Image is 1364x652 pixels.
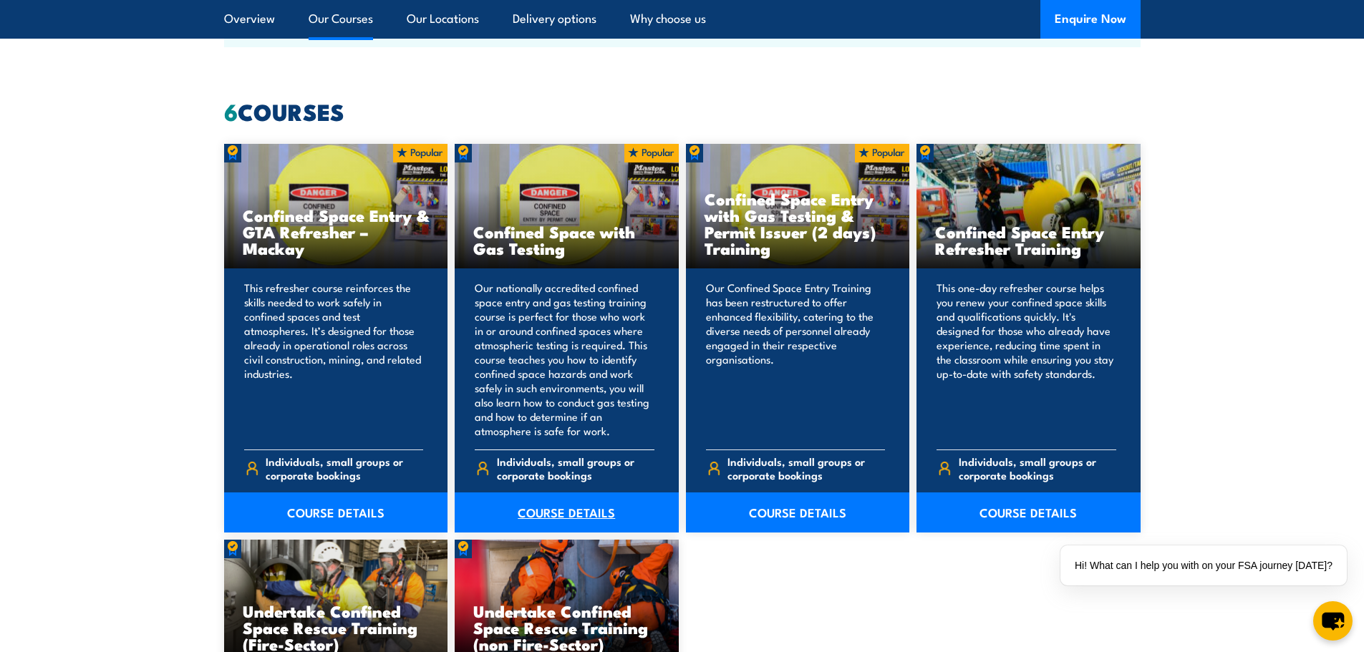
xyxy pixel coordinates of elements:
[937,281,1116,438] p: This one-day refresher course helps you renew your confined space skills and qualifications quick...
[455,492,679,532] a: COURSE DETAILS
[727,454,885,482] span: Individuals, small groups or corporate bookings
[224,492,448,532] a: COURSE DETAILS
[1313,601,1353,641] button: chat-button
[224,101,1141,121] h2: COURSES
[706,281,886,438] p: Our Confined Space Entry Training has been restructured to offer enhanced flexibility, catering t...
[959,454,1116,482] span: Individuals, small groups or corporate bookings
[266,454,423,482] span: Individuals, small groups or corporate bookings
[473,603,660,652] h3: Undertake Confined Space Rescue Training (non Fire-Sector)
[705,190,891,256] h3: Confined Space Entry with Gas Testing & Permit Issuer (2 days) Training
[243,207,430,256] h3: Confined Space Entry & GTA Refresher – Mackay
[243,603,430,652] h3: Undertake Confined Space Rescue Training (Fire-Sector)
[475,281,654,438] p: Our nationally accredited confined space entry and gas testing training course is perfect for tho...
[935,223,1122,256] h3: Confined Space Entry Refresher Training
[244,281,424,438] p: This refresher course reinforces the skills needed to work safely in confined spaces and test atm...
[686,492,910,532] a: COURSE DETAILS
[497,454,654,482] span: Individuals, small groups or corporate bookings
[473,223,660,256] h3: Confined Space with Gas Testing
[224,93,238,129] strong: 6
[1060,545,1347,585] div: Hi! What can I help you with on your FSA journey [DATE]?
[916,492,1141,532] a: COURSE DETAILS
